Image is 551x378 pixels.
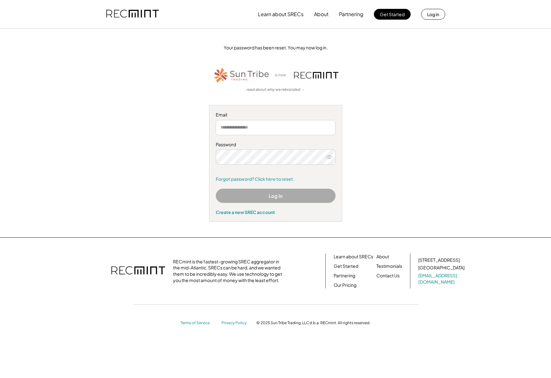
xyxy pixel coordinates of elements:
a: Testimonials [376,263,402,269]
a: About [376,254,389,260]
div: [STREET_ADDRESS] [418,257,460,263]
button: Log In [216,189,336,203]
button: Partnering [339,8,363,21]
img: STT_Horizontal_Logo%2B-%2BColor.png [213,67,270,84]
div: Your password has been reset. You may now log in. [80,45,471,51]
a: Partnering [334,273,355,279]
button: Get Started [374,9,411,20]
button: Learn about SRECs [258,8,304,21]
img: recmint-logotype%403x.png [294,72,338,79]
a: Forgot password? Click here to reset. [216,176,336,182]
a: Get Started [334,263,358,269]
a: Our Pricing [334,282,356,288]
img: recmint-logotype%403x.png [111,260,165,282]
div: Password [216,142,336,148]
a: [EMAIL_ADDRESS][DOMAIN_NAME] [418,273,466,285]
a: Learn about SRECs [334,254,373,260]
div: © 2025 Sun Tribe Trading, LLC d.b.a. RECmint. All rights reserved. [256,320,370,325]
div: Email [216,112,336,118]
a: Contact Us [376,273,400,279]
div: [GEOGRAPHIC_DATA] [418,265,465,271]
img: recmint-logotype%403x.png [106,3,159,25]
a: read about why we rebranded → [247,87,305,92]
button: Log in [421,9,445,20]
a: Privacy Policy [221,320,250,326]
div: is now [273,72,291,78]
a: Terms of Service [181,320,215,326]
button: About [314,8,329,21]
div: RECmint is the fastest-growing SREC aggregator in the mid-Atlantic. SRECs can be hard, and we wan... [173,259,285,283]
div: Create a new SREC account [216,209,336,215]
